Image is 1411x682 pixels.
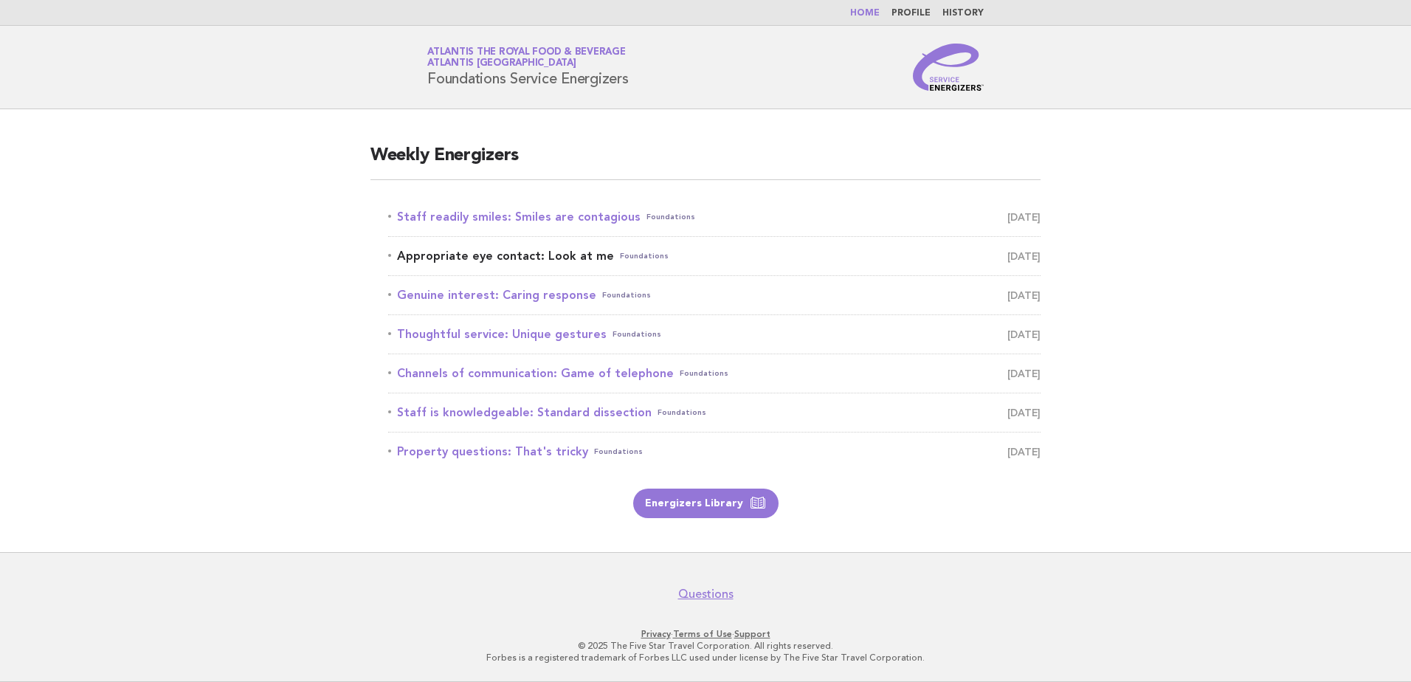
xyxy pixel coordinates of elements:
[388,285,1041,306] a: Genuine interest: Caring responseFoundations [DATE]
[1007,402,1041,423] span: [DATE]
[1007,441,1041,462] span: [DATE]
[678,587,734,602] a: Questions
[1007,285,1041,306] span: [DATE]
[388,207,1041,227] a: Staff readily smiles: Smiles are contagiousFoundations [DATE]
[633,489,779,518] a: Energizers Library
[646,207,695,227] span: Foundations
[427,48,629,86] h1: Foundations Service Energizers
[673,629,732,639] a: Terms of Use
[850,9,880,18] a: Home
[620,246,669,266] span: Foundations
[254,640,1157,652] p: © 2025 The Five Star Travel Corporation. All rights reserved.
[388,402,1041,423] a: Staff is knowledgeable: Standard dissectionFoundations [DATE]
[388,324,1041,345] a: Thoughtful service: Unique gesturesFoundations [DATE]
[913,44,984,91] img: Service Energizers
[942,9,984,18] a: History
[1007,324,1041,345] span: [DATE]
[388,363,1041,384] a: Channels of communication: Game of telephoneFoundations [DATE]
[891,9,931,18] a: Profile
[388,246,1041,266] a: Appropriate eye contact: Look at meFoundations [DATE]
[427,59,576,69] span: Atlantis [GEOGRAPHIC_DATA]
[594,441,643,462] span: Foundations
[658,402,706,423] span: Foundations
[388,441,1041,462] a: Property questions: That's trickyFoundations [DATE]
[427,47,626,68] a: Atlantis the Royal Food & BeverageAtlantis [GEOGRAPHIC_DATA]
[254,652,1157,664] p: Forbes is a registered trademark of Forbes LLC used under license by The Five Star Travel Corpora...
[254,628,1157,640] p: · ·
[602,285,651,306] span: Foundations
[641,629,671,639] a: Privacy
[613,324,661,345] span: Foundations
[1007,246,1041,266] span: [DATE]
[734,629,770,639] a: Support
[680,363,728,384] span: Foundations
[1007,207,1041,227] span: [DATE]
[1007,363,1041,384] span: [DATE]
[370,144,1041,180] h2: Weekly Energizers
